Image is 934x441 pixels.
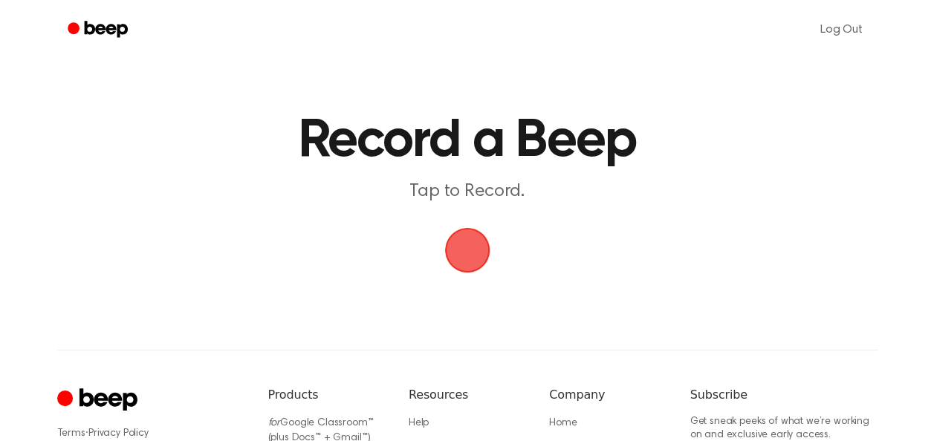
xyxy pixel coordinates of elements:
a: Beep [57,16,141,45]
h6: Subscribe [690,386,878,404]
a: Privacy Policy [88,428,149,439]
a: Terms [57,428,85,439]
div: · [57,426,244,441]
a: Home [549,418,577,428]
i: for [268,418,281,428]
h6: Company [549,386,666,404]
p: Tap to Record. [182,180,753,204]
h6: Resources [409,386,525,404]
h1: Record a Beep [160,114,774,168]
a: Help [409,418,429,428]
img: Beep Logo [445,228,490,272]
h6: Products [268,386,385,404]
a: Log Out [805,12,878,48]
a: Cruip [57,386,141,415]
